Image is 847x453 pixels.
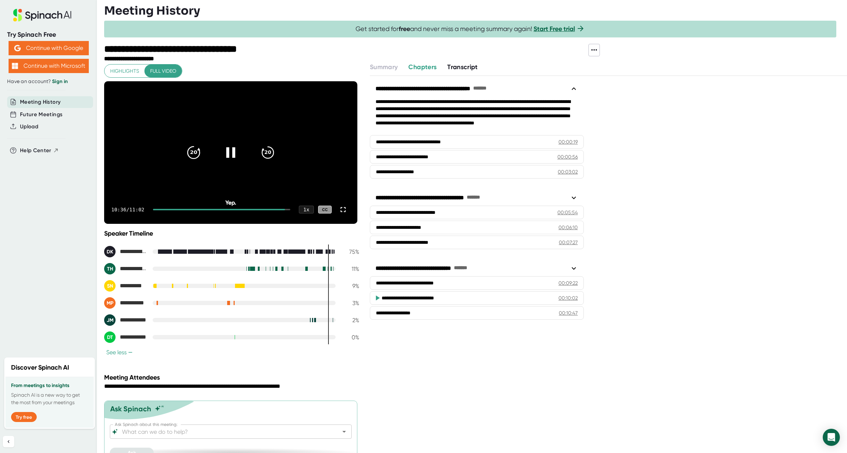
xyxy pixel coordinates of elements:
[558,294,578,302] div: 00:10:02
[9,59,89,73] button: Continue with Microsoft
[557,153,578,160] div: 00:00:56
[104,331,147,343] div: Derek Tonkin
[557,209,578,216] div: 00:05:54
[144,65,182,78] button: Full video
[558,224,578,231] div: 00:06:10
[11,383,88,388] h3: From meetings to insights
[534,25,575,33] a: Start Free trial
[11,363,69,372] h2: Discover Spinach AI
[104,65,145,78] button: Highlights
[104,374,361,381] div: Meeting Attendees
[341,300,359,307] div: 3 %
[52,78,68,84] a: Sign in
[11,412,37,422] button: Try free
[341,317,359,324] div: 2 %
[104,331,116,343] div: DT
[823,429,840,446] div: Open Intercom Messenger
[104,297,116,309] div: MP
[14,45,21,51] img: Aehbyd4JwY73AAAAAElFTkSuQmCC
[558,138,578,145] div: 00:00:19
[110,405,151,413] div: Ask Spinach
[7,78,90,85] div: Have an account?
[20,98,61,106] button: Meeting History
[104,4,200,17] h3: Meeting History
[341,283,359,289] div: 9 %
[356,25,585,33] span: Get started for and never miss a meeting summary again!
[104,263,116,274] div: TH
[341,266,359,272] div: 11 %
[129,199,332,206] div: Yep.
[341,334,359,341] div: 0 %
[558,168,578,175] div: 00:03:02
[20,146,51,155] span: Help Center
[104,246,147,257] div: Daniel Kronke
[3,436,14,447] button: Collapse sidebar
[447,62,478,72] button: Transcript
[408,63,437,71] span: Chapters
[104,230,359,237] div: Speaker Timeline
[370,62,398,72] button: Summary
[104,263,147,274] div: Terrece Harris
[104,297,147,309] div: Matt Prause
[11,391,88,406] p: Spinach AI is a new way to get the most from your meetings
[121,427,328,437] input: What can we do to help?
[104,314,147,326] div: Jason Miller
[150,67,176,76] span: Full video
[318,206,332,214] div: CC
[111,207,144,212] div: 10:36 / 11:02
[20,123,38,131] button: Upload
[104,246,116,257] div: DK
[20,110,62,119] button: Future Meetings
[128,350,133,355] span: −
[104,280,116,292] div: SN
[339,427,349,437] button: Open
[447,63,478,71] span: Transcript
[104,280,147,292] div: Son Nguyen
[104,314,116,326] div: JM
[399,25,410,33] b: free
[559,239,578,246] div: 00:07:27
[299,206,314,213] div: 1 x
[341,248,359,255] div: 75 %
[408,62,437,72] button: Chapters
[559,309,578,316] div: 00:10:47
[7,31,90,39] div: Try Spinach Free
[20,146,59,155] button: Help Center
[104,349,135,356] button: See less−
[370,63,398,71] span: Summary
[558,279,578,287] div: 00:09:22
[9,41,89,55] button: Continue with Google
[110,67,139,76] span: Highlights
